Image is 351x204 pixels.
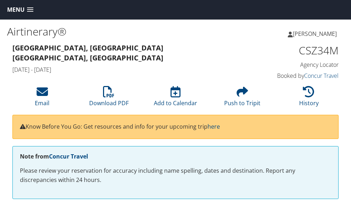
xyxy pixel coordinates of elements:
[89,90,129,107] a: Download PDF
[4,4,37,16] a: Menu
[49,152,88,160] a: Concur Travel
[35,90,49,107] a: Email
[20,152,88,160] strong: Note from
[299,90,319,107] a: History
[20,166,331,184] p: Please review your reservation for accuracy including name spelling, dates and destination. Repor...
[154,90,197,107] a: Add to Calendar
[288,23,344,44] a: [PERSON_NAME]
[304,72,339,80] a: Concur Travel
[237,43,339,58] h1: CSZ34M
[20,122,331,131] p: Know Before You Go: Get resources and info for your upcoming trip
[7,6,25,13] span: Menu
[224,90,260,107] a: Push to Tripit
[237,72,339,80] h4: Booked by
[237,61,339,69] h4: Agency Locator
[12,66,226,74] h4: [DATE] - [DATE]
[7,24,175,39] h1: Airtinerary®
[207,123,220,130] a: here
[293,30,337,38] span: [PERSON_NAME]
[12,43,163,63] strong: [GEOGRAPHIC_DATA], [GEOGRAPHIC_DATA] [GEOGRAPHIC_DATA], [GEOGRAPHIC_DATA]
